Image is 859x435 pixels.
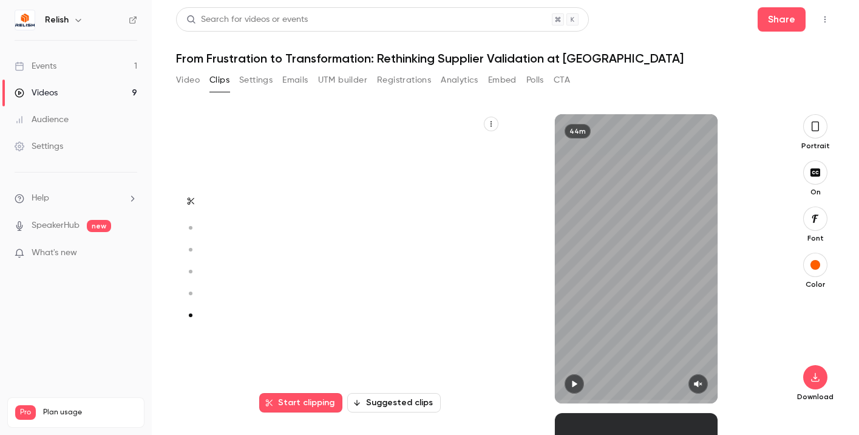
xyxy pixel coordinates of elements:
button: Embed [488,70,517,90]
span: Pro [15,405,36,420]
button: Polls [526,70,544,90]
span: Plan usage [43,408,137,417]
p: Download [796,392,835,402]
h6: Relish [45,14,69,26]
div: Search for videos or events [186,13,308,26]
button: Settings [239,70,273,90]
button: Share [758,7,806,32]
div: Events [15,60,56,72]
li: help-dropdown-opener [15,192,137,205]
p: Color [796,279,835,289]
p: On [796,187,835,197]
h1: From Frustration to Transformation: Rethinking Supplier Validation at [GEOGRAPHIC_DATA] [176,51,835,66]
button: Video [176,70,200,90]
img: Relish [15,10,35,30]
button: Analytics [441,70,478,90]
span: What's new [32,247,77,259]
p: Font [796,233,835,243]
button: Top Bar Actions [815,10,835,29]
button: Clips [209,70,229,90]
div: Settings [15,140,63,152]
button: Emails [282,70,308,90]
div: 44m [565,124,591,139]
div: Audience [15,114,69,126]
p: Portrait [796,141,835,151]
button: Start clipping [259,393,342,413]
div: Videos [15,87,58,99]
button: CTA [554,70,570,90]
button: UTM builder [318,70,367,90]
span: new [87,220,111,232]
button: Registrations [377,70,431,90]
span: Help [32,192,49,205]
a: SpeakerHub [32,219,80,232]
iframe: Noticeable Trigger [123,248,137,259]
button: Suggested clips [347,393,441,413]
